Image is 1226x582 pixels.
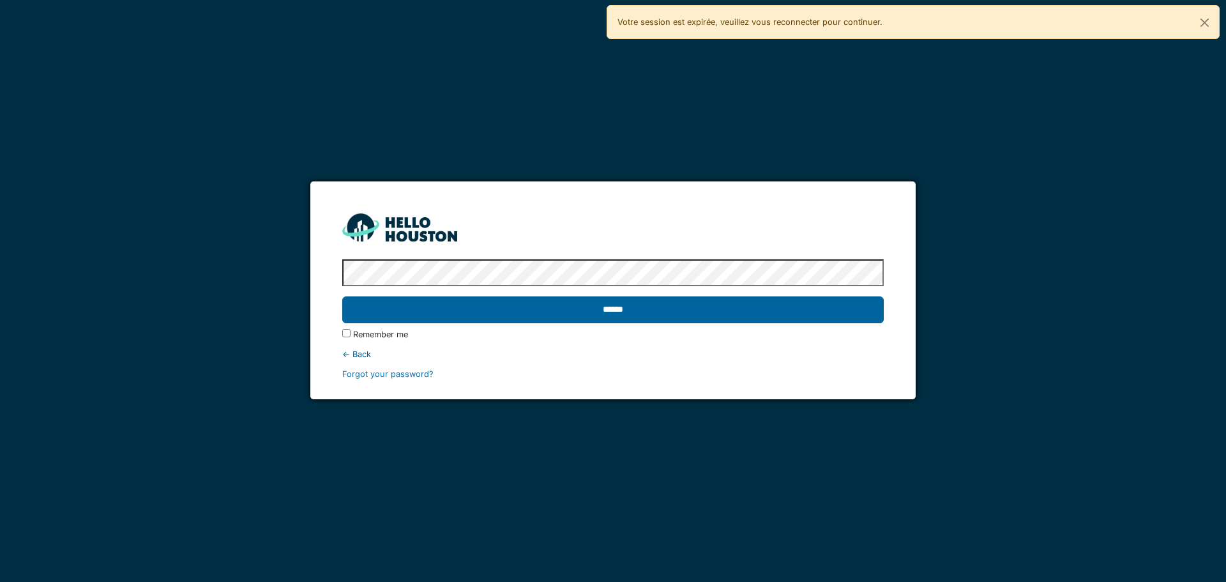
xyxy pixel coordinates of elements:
button: Close [1190,6,1219,40]
label: Remember me [353,328,408,341]
a: Forgot your password? [342,369,434,379]
div: Votre session est expirée, veuillez vous reconnecter pour continuer. [607,5,1220,39]
img: HH_line-BYnF2_Hg.png [342,213,457,241]
div: ← Back [342,348,883,360]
